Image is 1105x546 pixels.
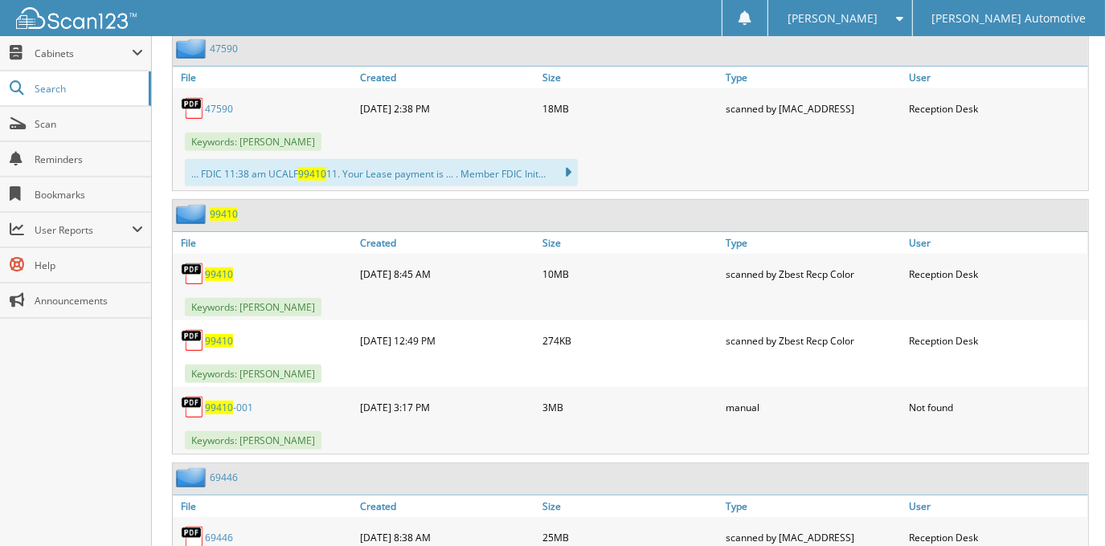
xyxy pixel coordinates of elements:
a: User [905,495,1088,517]
span: Keywords: [PERSON_NAME] [185,431,321,450]
a: Type [722,67,905,88]
div: 10MB [539,258,722,290]
a: Size [539,232,722,254]
span: Reminders [35,153,143,166]
span: Search [35,82,141,96]
span: Keywords: [PERSON_NAME] [185,298,321,316]
img: PDF.png [181,328,205,352]
div: scanned by Zbest Recp Color [722,324,905,357]
div: Reception Desk [905,258,1088,290]
div: Not found [905,391,1088,423]
span: Help [35,259,143,272]
a: Size [539,67,722,88]
a: 69446 [205,531,233,544]
span: [PERSON_NAME] [788,14,878,23]
div: [DATE] 12:49 PM [356,324,539,357]
a: Type [722,232,905,254]
div: 3MB [539,391,722,423]
a: 47590 [205,102,233,116]
a: User [905,232,1088,254]
a: 99410 [205,267,233,281]
a: 99410 [210,207,238,221]
span: Announcements [35,294,143,308]
div: Reception Desk [905,324,1088,357]
img: folder2.png [176,204,210,224]
div: ... FDIC 11:38 am UCALF 11. Your Lease payment is ... . Member FDIC Init... [185,159,578,186]
span: User Reports [35,223,132,237]
a: File [173,67,356,88]
span: Scan [35,117,143,131]
a: Created [356,495,539,517]
div: manual [722,391,905,423]
div: [DATE] 2:38 PM [356,92,539,124]
a: File [173,232,356,254]
span: Keywords: [PERSON_NAME] [185,132,321,151]
a: File [173,495,356,517]
a: Size [539,495,722,517]
span: Keywords: [PERSON_NAME] [185,365,321,383]
div: [DATE] 3:17 PM [356,391,539,423]
img: PDF.png [181,262,205,286]
img: scan123-logo-white.svg [16,7,137,29]
img: PDF.png [181,96,205,120]
img: PDF.png [181,395,205,419]
a: Created [356,67,539,88]
span: 99410 [205,401,233,414]
div: scanned by [MAC_ADDRESS] [722,92,905,124]
img: folder2.png [176,467,210,487]
a: 69446 [210,471,238,484]
span: Bookmarks [35,188,143,202]
span: 99410 [298,167,326,181]
div: 274KB [539,324,722,357]
iframe: Chat Widget [1025,469,1105,546]
div: scanned by Zbest Recp Color [722,258,905,290]
a: 99410-001 [205,401,253,414]
span: [PERSON_NAME] Automotive [931,14,1086,23]
img: folder2.png [176,39,210,59]
div: [DATE] 8:45 AM [356,258,539,290]
a: User [905,67,1088,88]
a: Type [722,495,905,517]
div: Reception Desk [905,92,1088,124]
a: 99410 [205,334,233,348]
span: Cabinets [35,47,132,60]
a: 47590 [210,42,238,55]
a: Created [356,232,539,254]
div: 18MB [539,92,722,124]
